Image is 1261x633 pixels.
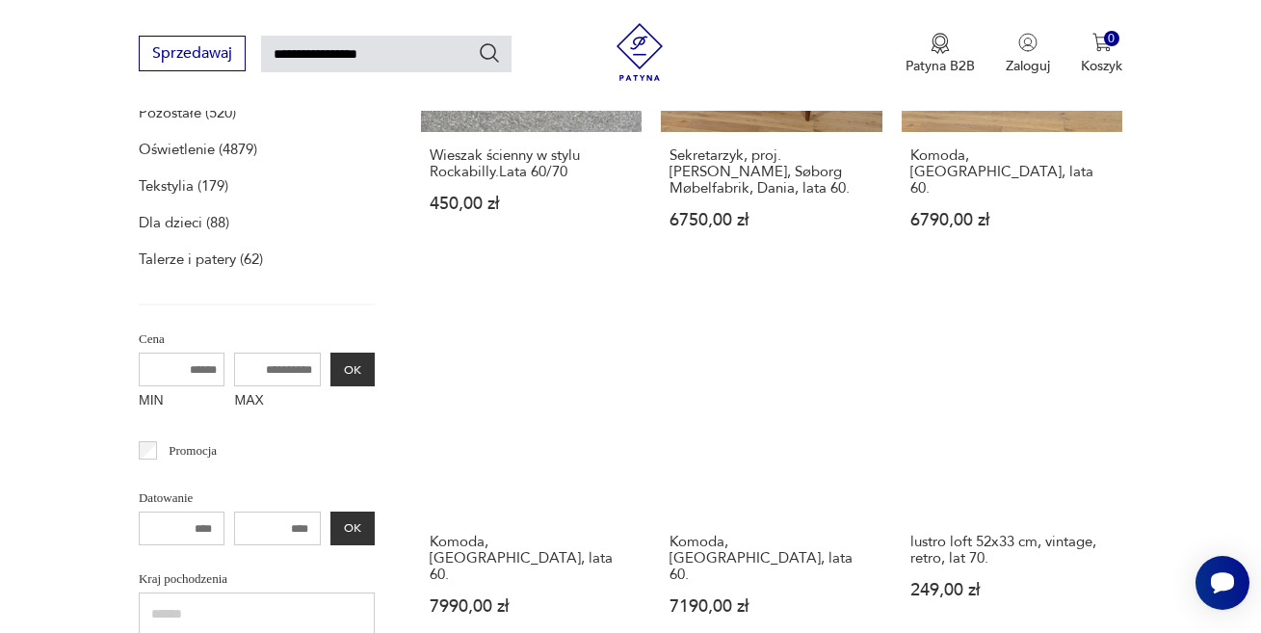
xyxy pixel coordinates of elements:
p: Datowanie [139,488,375,509]
p: 7190,00 zł [670,598,873,615]
button: Zaloguj [1006,33,1050,75]
a: Talerze i patery (62) [139,246,263,273]
iframe: Smartsupp widget button [1195,556,1249,610]
p: 6750,00 zł [670,212,873,228]
p: 7990,00 zł [430,598,633,615]
a: Pozostałe (520) [139,99,236,126]
a: Dla dzieci (88) [139,209,229,236]
h3: Sekretarzyk, proj. [PERSON_NAME], Søborg Møbelfabrik, Dania, lata 60. [670,147,873,197]
p: 249,00 zł [910,582,1114,598]
p: Koszyk [1081,57,1122,75]
p: 6790,00 zł [910,212,1114,228]
button: Szukaj [478,41,501,65]
a: Ikona medaluPatyna B2B [906,33,975,75]
p: Kraj pochodzenia [139,568,375,590]
img: Ikona medalu [931,33,950,54]
button: Patyna B2B [906,33,975,75]
button: Sprzedawaj [139,36,246,71]
p: Promocja [169,440,217,462]
h3: Wieszak ścienny w stylu Rockabilly.Lata 60/70 [430,147,633,180]
a: Tekstylia (179) [139,172,228,199]
h3: Komoda, [GEOGRAPHIC_DATA], lata 60. [430,534,633,583]
button: OK [330,512,375,545]
a: Oświetlenie (4879) [139,136,257,163]
p: 450,00 zł [430,196,633,212]
p: Cena [139,329,375,350]
button: OK [330,353,375,386]
label: MAX [234,386,321,417]
a: Sprzedawaj [139,48,246,62]
img: Ikonka użytkownika [1018,33,1038,52]
button: 0Koszyk [1081,33,1122,75]
h3: Komoda, [GEOGRAPHIC_DATA], lata 60. [670,534,873,583]
h3: Komoda, [GEOGRAPHIC_DATA], lata 60. [910,147,1114,197]
div: 0 [1104,31,1120,47]
label: MIN [139,386,225,417]
p: Patyna B2B [906,57,975,75]
h3: lustro loft 52x33 cm, vintage, retro, lat 70. [910,534,1114,567]
p: Zaloguj [1006,57,1050,75]
img: Patyna - sklep z meblami i dekoracjami vintage [611,23,669,81]
img: Ikona koszyka [1092,33,1112,52]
